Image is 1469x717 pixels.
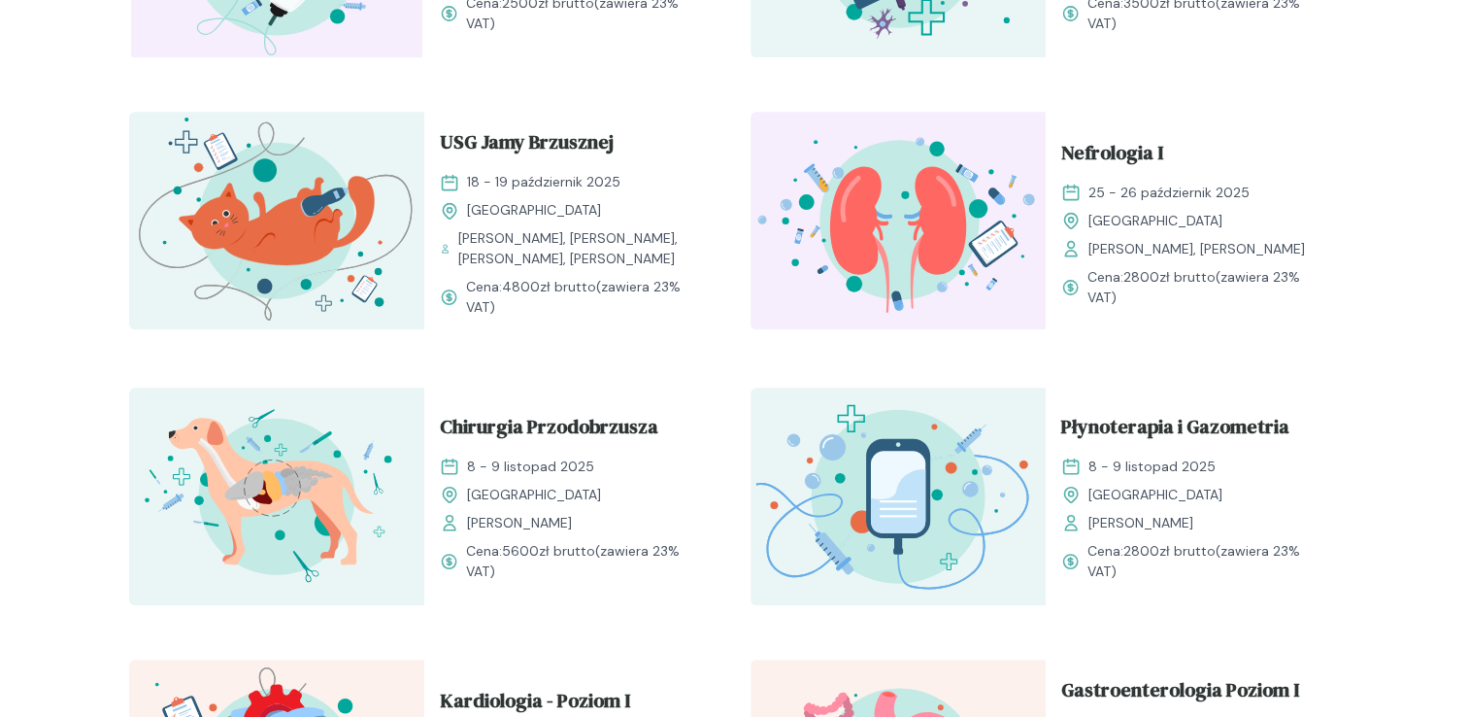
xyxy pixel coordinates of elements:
span: 2800 zł brutto [1123,268,1216,286]
span: Cena: (zawiera 23% VAT) [466,277,704,318]
span: [GEOGRAPHIC_DATA] [1088,485,1222,505]
span: Nefrologia I [1061,138,1163,175]
a: Płynoterapia i Gazometria [1061,412,1325,449]
span: [GEOGRAPHIC_DATA] [1088,211,1222,231]
span: [PERSON_NAME], [PERSON_NAME], [PERSON_NAME], [PERSON_NAME] [458,228,704,269]
span: Cena: (zawiera 23% VAT) [1087,267,1325,308]
span: 18 - 19 październik 2025 [467,172,620,192]
img: ZpbSsR5LeNNTxNrh_Nefro_T.svg [751,112,1046,329]
img: ZpbG-B5LeNNTxNnI_ChiruJB_T.svg [129,388,424,605]
span: USG Jamy Brzusznej [440,127,614,164]
span: 2800 zł brutto [1123,542,1216,560]
span: Cena: (zawiera 23% VAT) [1087,541,1325,582]
span: [GEOGRAPHIC_DATA] [467,485,601,505]
span: 8 - 9 listopad 2025 [467,457,594,477]
a: USG Jamy Brzusznej [440,127,704,164]
span: Płynoterapia i Gazometria [1061,412,1289,449]
a: Chirurgia Przodobrzusza [440,412,704,449]
img: Zpay8B5LeNNTxNg0_P%C5%82ynoterapia_T.svg [751,388,1046,605]
a: Nefrologia I [1061,138,1325,175]
span: Cena: (zawiera 23% VAT) [466,541,704,582]
span: 25 - 26 październik 2025 [1088,183,1250,203]
span: 8 - 9 listopad 2025 [1088,457,1216,477]
img: ZpbG_h5LeNNTxNnP_USG_JB_T.svg [129,112,424,329]
span: Chirurgia Przodobrzusza [440,412,658,449]
span: [PERSON_NAME] [1088,513,1193,533]
span: [PERSON_NAME] [467,513,572,533]
span: 4800 zł brutto [502,278,596,295]
span: [PERSON_NAME], [PERSON_NAME] [1088,239,1305,259]
span: [GEOGRAPHIC_DATA] [467,200,601,221]
span: Gastroenterologia Poziom I [1061,675,1299,712]
span: 5600 zł brutto [502,542,595,560]
a: Gastroenterologia Poziom I [1061,675,1325,712]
